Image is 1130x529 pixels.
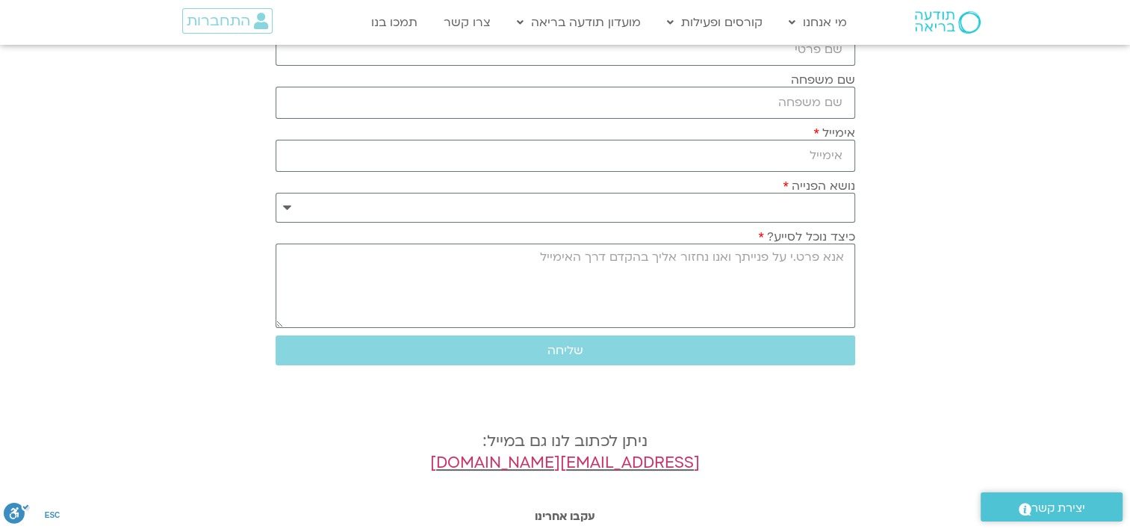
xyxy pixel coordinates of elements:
input: שם משפחה [276,87,855,119]
h3: עקבו אחרינו [283,509,848,524]
a: מי אנחנו [781,8,854,37]
button: שליחה [276,335,855,365]
h4: ניתן לכתוב לנו גם במייל: [276,431,855,474]
input: שם פרטי [276,34,855,66]
a: קורסים ופעילות [659,8,770,37]
img: תודעה בריאה [915,11,981,34]
a: צרו קשר [436,8,498,37]
a: [EMAIL_ADDRESS][DOMAIN_NAME] [430,452,700,474]
span: התחברות [187,13,250,29]
label: שם משפחה [791,73,855,87]
input: אימייל [276,140,855,172]
label: אימייל [813,126,855,140]
label: כיצד נוכל לסייע? [758,230,855,244]
a: התחברות [182,8,273,34]
form: טופס חדש [276,20,855,373]
span: שליחה [547,344,583,357]
a: מועדון תודעה בריאה [509,8,648,37]
a: תמכו בנו [364,8,425,37]
label: נושא הפנייה [783,179,855,193]
span: יצירת קשר [1031,498,1085,519]
a: יצירת קשר [981,492,1123,522]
